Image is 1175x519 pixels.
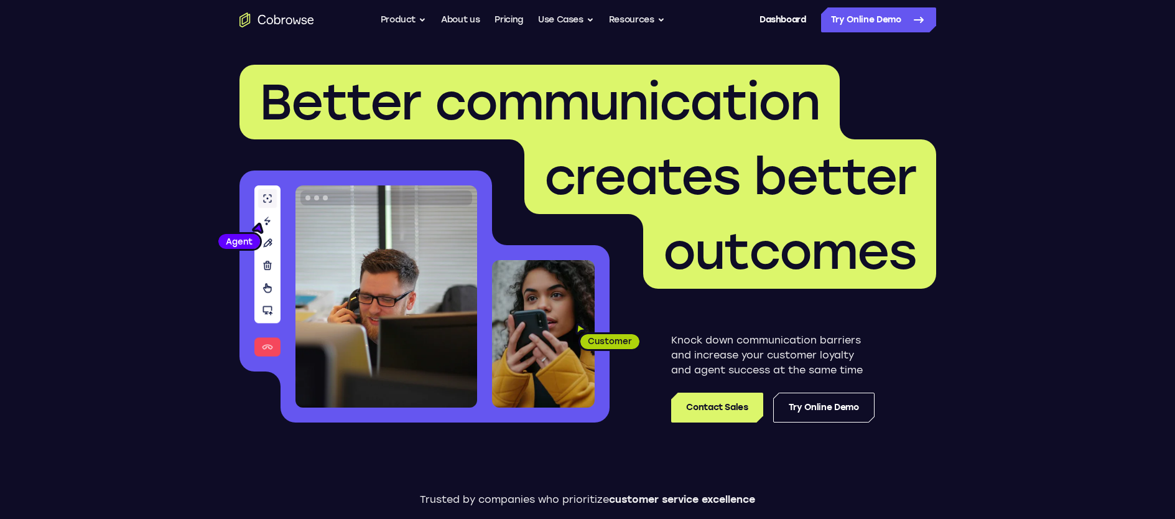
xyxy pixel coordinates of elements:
span: creates better [544,147,916,207]
button: Product [381,7,427,32]
button: Resources [609,7,665,32]
img: A customer holding their phone [492,260,595,408]
a: Try Online Demo [773,393,875,423]
button: Use Cases [538,7,594,32]
a: Go to the home page [239,12,314,27]
p: Knock down communication barriers and increase your customer loyalty and agent success at the sam... [671,333,875,378]
a: Pricing [495,7,523,32]
a: Dashboard [759,7,806,32]
a: About us [441,7,480,32]
img: A customer support agent talking on the phone [295,185,477,408]
a: Try Online Demo [821,7,936,32]
span: outcomes [663,222,916,281]
span: customer service excellence [609,493,755,505]
span: Better communication [259,72,820,132]
a: Contact Sales [671,393,763,423]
